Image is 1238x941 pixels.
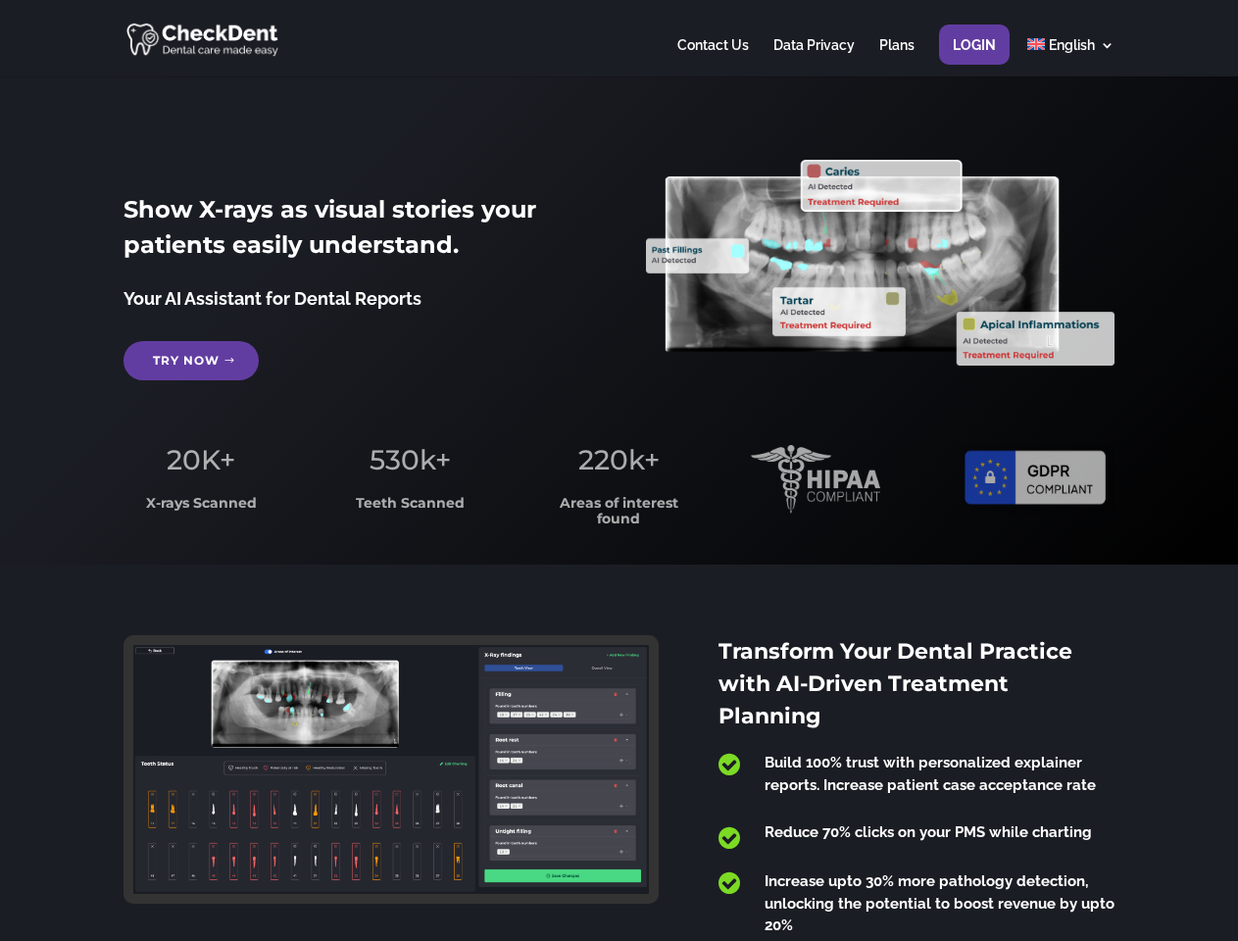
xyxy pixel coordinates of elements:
[765,872,1114,934] span: Increase upto 30% more pathology detection, unlocking the potential to boost revenue by upto 20%
[773,38,855,76] a: Data Privacy
[765,754,1096,794] span: Build 100% trust with personalized explainer reports. Increase patient case acceptance rate
[542,496,697,536] h3: Areas of interest found
[370,443,451,476] span: 530k+
[1027,38,1114,76] a: English
[578,443,660,476] span: 220k+
[718,752,740,777] span: 
[765,823,1092,841] span: Reduce 70% clicks on your PMS while charting
[124,341,259,380] a: Try Now
[167,443,235,476] span: 20K+
[718,638,1072,729] span: Transform Your Dental Practice with AI-Driven Treatment Planning
[718,825,740,851] span: 
[879,38,915,76] a: Plans
[126,20,280,58] img: CheckDent AI
[1049,37,1095,53] span: English
[718,870,740,896] span: 
[124,192,591,272] h2: Show X-rays as visual stories your patients easily understand.
[953,38,996,76] a: Login
[646,160,1114,366] img: X_Ray_annotated
[124,288,421,309] span: Your AI Assistant for Dental Reports
[677,38,749,76] a: Contact Us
